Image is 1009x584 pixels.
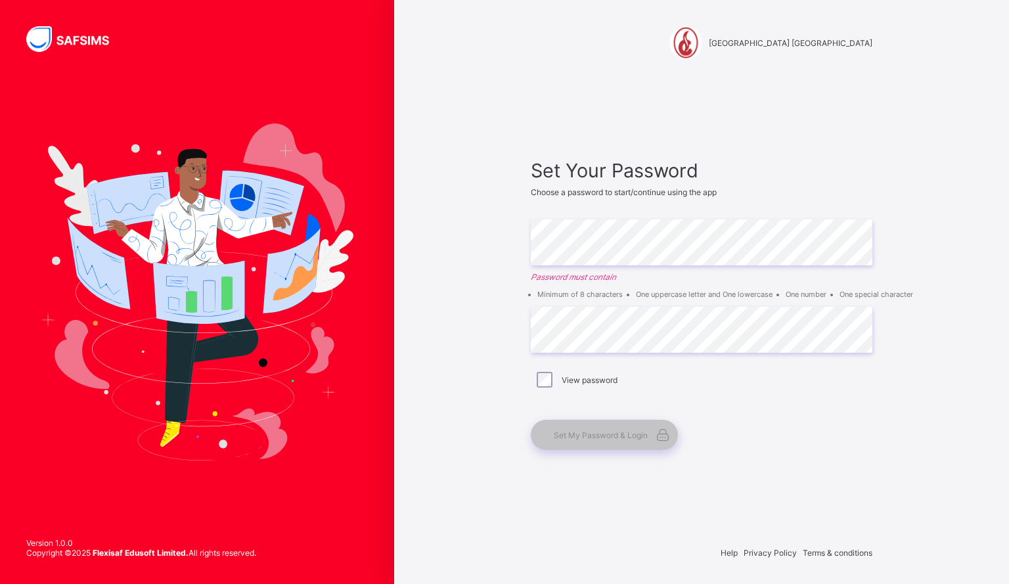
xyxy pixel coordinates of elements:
[26,538,256,548] span: Version 1.0.0
[531,272,872,282] em: Password must contain
[41,124,353,460] img: Hero Image
[636,290,773,299] li: One uppercase letter and One lowercase
[531,187,717,197] span: Choose a password to start/continue using the app
[744,548,797,558] span: Privacy Policy
[803,548,872,558] span: Terms & conditions
[554,430,648,440] span: Set My Password & Login
[26,548,256,558] span: Copyright © 2025 All rights reserved.
[709,38,872,48] span: [GEOGRAPHIC_DATA] [GEOGRAPHIC_DATA]
[537,290,623,299] li: Minimum of 8 characters
[531,159,872,182] span: Set Your Password
[840,290,913,299] li: One special character
[26,26,125,52] img: SAFSIMS Logo
[93,548,189,558] strong: Flexisaf Edusoft Limited.
[721,548,738,558] span: Help
[786,290,826,299] li: One number
[669,26,702,59] img: Corona School Victoria Island
[562,375,617,385] label: View password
